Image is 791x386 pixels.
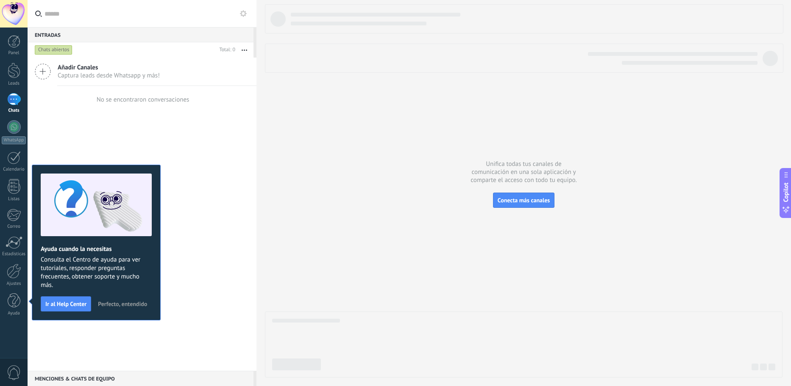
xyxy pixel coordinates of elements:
h2: Ayuda cuando la necesitas [41,245,152,253]
div: Total: 0 [216,46,235,54]
span: Consulta el Centro de ayuda para ver tutoriales, responder preguntas frecuentes, obtener soporte ... [41,256,152,289]
div: WhatsApp [2,136,26,144]
button: Ir al Help Center [41,296,91,312]
div: Menciones & Chats de equipo [28,371,253,386]
div: Entradas [28,27,253,42]
span: Ir al Help Center [45,301,86,307]
div: Correo [2,224,26,229]
div: Leads [2,81,26,86]
div: Listas [2,196,26,202]
button: Conecta más canales [493,193,554,208]
div: Chats abiertos [35,45,72,55]
span: Perfecto, entendido [98,301,147,307]
div: Ayuda [2,311,26,316]
div: Ajustes [2,281,26,287]
div: Calendario [2,167,26,172]
div: Estadísticas [2,251,26,257]
div: Panel [2,50,26,56]
span: Captura leads desde Whatsapp y más! [58,72,160,80]
div: No se encontraron conversaciones [97,96,189,104]
span: Copilot [782,183,790,202]
button: Perfecto, entendido [94,298,151,310]
div: Chats [2,108,26,113]
span: Conecta más canales [498,196,550,204]
span: Añadir Canales [58,63,160,72]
